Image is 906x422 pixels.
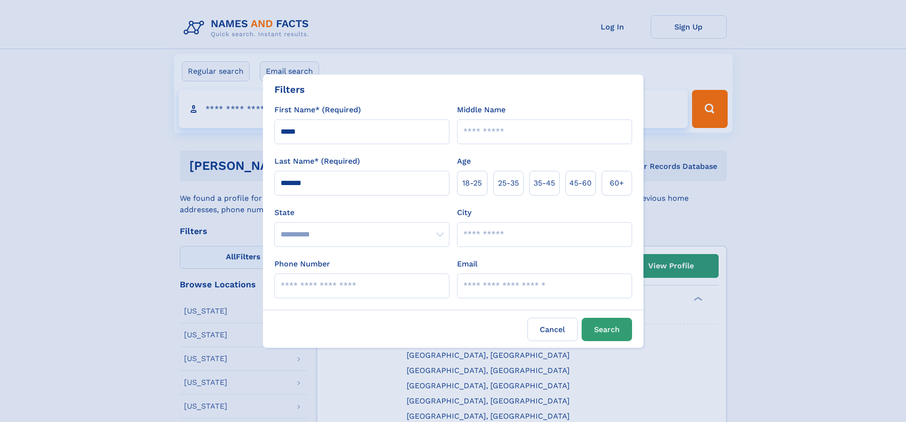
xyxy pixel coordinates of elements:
label: Last Name* (Required) [274,156,360,167]
label: Middle Name [457,104,506,116]
span: 35‑45 [534,177,555,189]
span: 60+ [610,177,624,189]
label: Phone Number [274,258,330,270]
button: Search [582,318,632,341]
label: City [457,207,471,218]
label: Cancel [527,318,578,341]
span: 45‑60 [569,177,592,189]
label: State [274,207,449,218]
label: Email [457,258,477,270]
label: Age [457,156,471,167]
span: 18‑25 [462,177,482,189]
div: Filters [274,82,305,97]
span: 25‑35 [498,177,519,189]
label: First Name* (Required) [274,104,361,116]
